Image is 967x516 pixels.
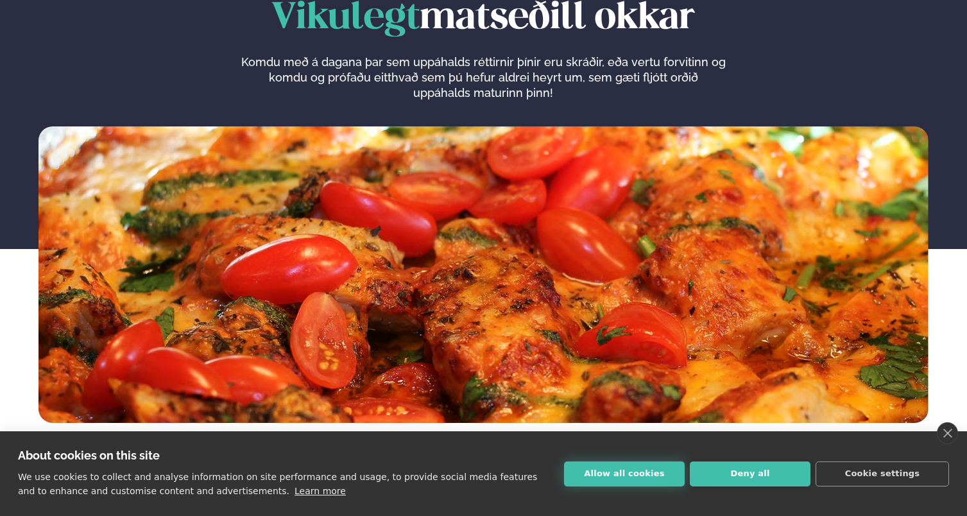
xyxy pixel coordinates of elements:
[295,486,346,496] a: Learn more
[18,472,537,496] p: We use cookies to collect and analyse information on site performance and usage, to provide socia...
[18,449,160,462] strong: About cookies on this site
[937,422,958,444] a: close
[690,461,810,486] button: Deny all
[816,461,949,486] button: Cookie settings
[271,1,420,36] span: Vikulegt
[564,461,685,486] button: Allow all cookies
[39,126,928,424] img: image alt
[241,55,726,101] p: Komdu með á dagana þar sem uppáhalds réttirnir þínir eru skráðir, eða vertu forvitinn og komdu og...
